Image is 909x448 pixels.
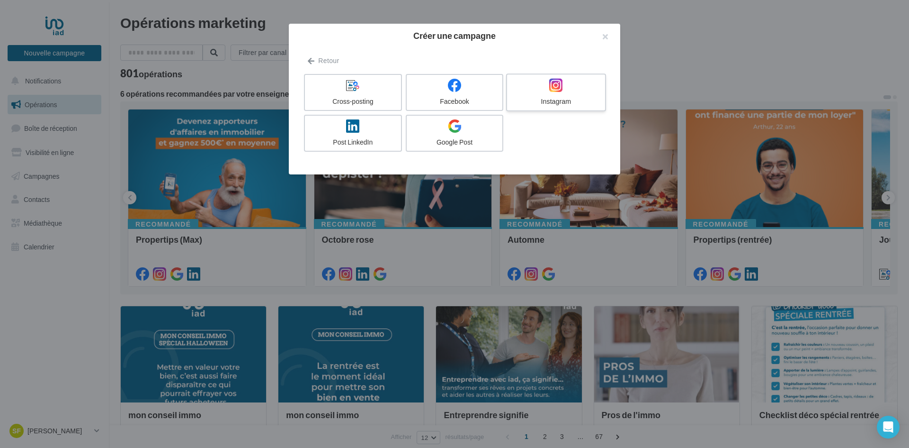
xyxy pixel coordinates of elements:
[511,97,601,106] div: Instagram
[410,97,499,106] div: Facebook
[410,137,499,147] div: Google Post
[309,137,397,147] div: Post LinkedIn
[877,416,900,439] div: Open Intercom Messenger
[304,55,343,66] button: Retour
[309,97,397,106] div: Cross-posting
[304,31,605,40] h2: Créer une campagne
